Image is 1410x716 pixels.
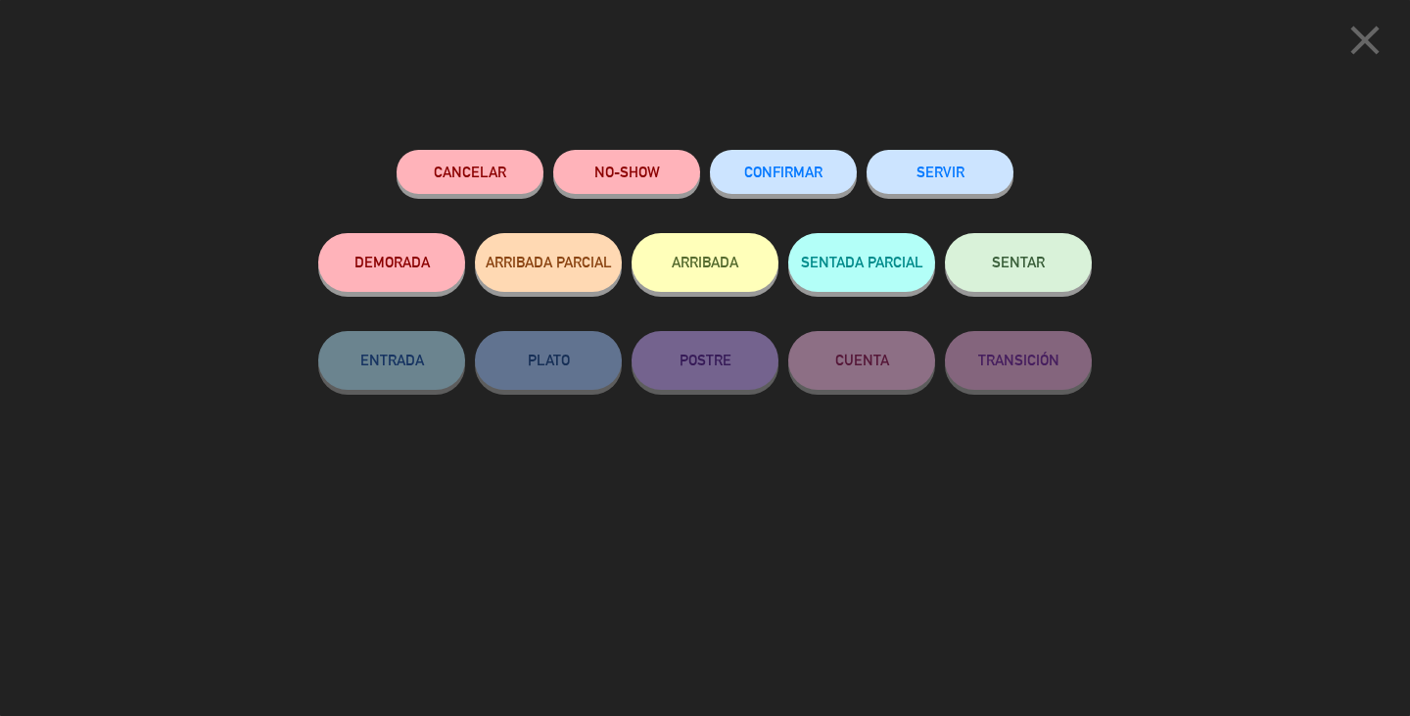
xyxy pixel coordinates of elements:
[475,331,622,390] button: PLATO
[788,331,935,390] button: CUENTA
[867,150,1013,194] button: SERVIR
[1340,16,1389,65] i: close
[788,233,935,292] button: SENTADA PARCIAL
[553,150,700,194] button: NO-SHOW
[632,331,778,390] button: POSTRE
[397,150,543,194] button: Cancelar
[992,254,1045,270] span: SENTAR
[475,233,622,292] button: ARRIBADA PARCIAL
[318,331,465,390] button: ENTRADA
[945,233,1092,292] button: SENTAR
[710,150,857,194] button: CONFIRMAR
[744,164,822,180] span: CONFIRMAR
[318,233,465,292] button: DEMORADA
[945,331,1092,390] button: TRANSICIÓN
[1335,15,1395,72] button: close
[632,233,778,292] button: ARRIBADA
[486,254,612,270] span: ARRIBADA PARCIAL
